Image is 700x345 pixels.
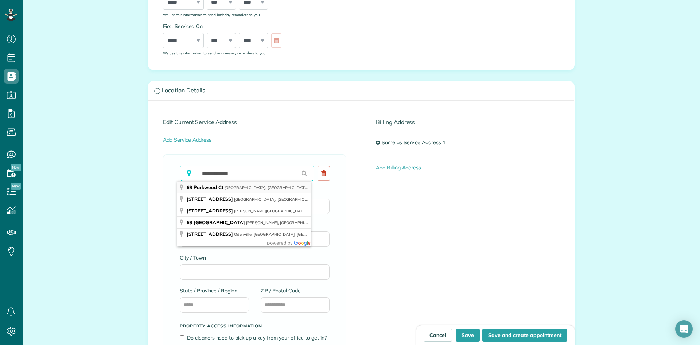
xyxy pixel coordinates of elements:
[187,196,233,202] span: [STREET_ADDRESS]
[163,51,267,55] sub: We use this information to send anniversary reminders to you.
[224,185,351,190] span: [GEOGRAPHIC_DATA], [GEOGRAPHIC_DATA], [GEOGRAPHIC_DATA]
[163,137,211,143] a: Add Service Address
[246,220,364,225] span: [PERSON_NAME], [GEOGRAPHIC_DATA], [GEOGRAPHIC_DATA]
[148,81,574,100] a: Location Details
[456,329,480,342] button: Save
[180,335,184,340] input: Do cleaners need to pick up a key from your office to get in?
[187,219,192,225] span: 69
[424,329,452,342] a: Cancel
[163,119,346,125] h4: Edit Current Service Address
[11,164,21,171] span: New
[180,323,330,328] h5: Property access information
[187,208,233,214] span: [STREET_ADDRESS]
[376,164,421,171] a: Add Billing Address
[234,208,393,214] span: [PERSON_NAME][GEOGRAPHIC_DATA], [GEOGRAPHIC_DATA], [GEOGRAPHIC_DATA]
[180,287,249,294] label: State / Province / Region
[194,219,245,225] span: [GEOGRAPHIC_DATA]
[163,23,285,30] label: First Serviced On
[234,232,338,237] span: Odenville, [GEOGRAPHIC_DATA], [GEOGRAPHIC_DATA]
[11,183,21,190] span: New
[234,197,361,202] span: [GEOGRAPHIC_DATA], [GEOGRAPHIC_DATA], [GEOGRAPHIC_DATA]
[187,334,330,341] label: Do cleaners need to pick up a key from your office to get in?
[194,184,223,190] span: Parkwood Ct
[187,184,192,190] span: 69
[163,12,261,17] sub: We use this information to send birthday reminders to you.
[187,231,233,237] span: [STREET_ADDRESS]
[180,254,330,261] label: City / Town
[376,119,560,125] h4: Billing Address
[380,136,451,149] a: Same as Service Address 1
[482,329,567,342] button: Save and create appointment
[261,287,330,294] label: ZIP / Postal Code
[675,320,693,338] div: Open Intercom Messenger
